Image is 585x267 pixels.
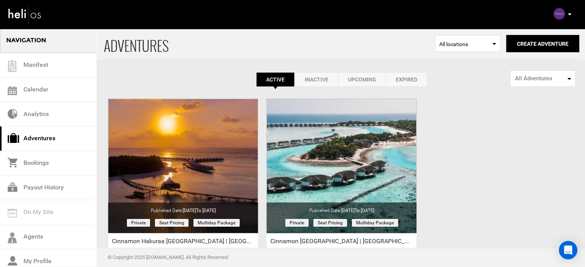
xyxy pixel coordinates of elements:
[515,75,565,83] span: All Adventures
[439,40,496,48] span: All locations
[7,60,18,72] img: guest-list.svg
[155,219,188,227] span: Seat Pricing
[127,219,150,227] span: Private
[355,208,374,213] span: to [DATE]
[386,72,427,87] a: Expired
[8,232,17,244] img: agents-icon.svg
[553,8,565,20] img: 22c05bea735180c23f8cc8e8ddd08bf6.png
[341,208,374,213] span: [DATE]
[104,28,435,59] span: ADVENTURES
[559,241,577,259] div: Open Intercom Messenger
[267,202,417,214] div: Published Date:
[506,35,579,52] button: Create Adventure
[285,219,308,227] span: Private
[183,208,216,213] span: [DATE]
[267,237,417,249] div: Cinnamon [GEOGRAPHIC_DATA] | [GEOGRAPHIC_DATA]
[352,219,398,227] span: Multiday package
[435,35,500,52] span: Select box activate
[8,209,17,217] img: on_my_site.svg
[196,208,216,213] span: to [DATE]
[510,70,575,87] button: All Adventures
[338,72,386,87] a: Upcoming
[193,219,240,227] span: Multiday package
[108,237,258,249] div: Cinnamon Hakuraa [GEOGRAPHIC_DATA] | [GEOGRAPHIC_DATA]
[256,72,295,87] a: Active
[8,4,42,25] img: heli-logo
[313,219,347,227] span: Seat Pricing
[295,72,338,87] a: Inactive
[108,202,258,214] div: Published Date:
[8,86,17,95] img: calendar.svg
